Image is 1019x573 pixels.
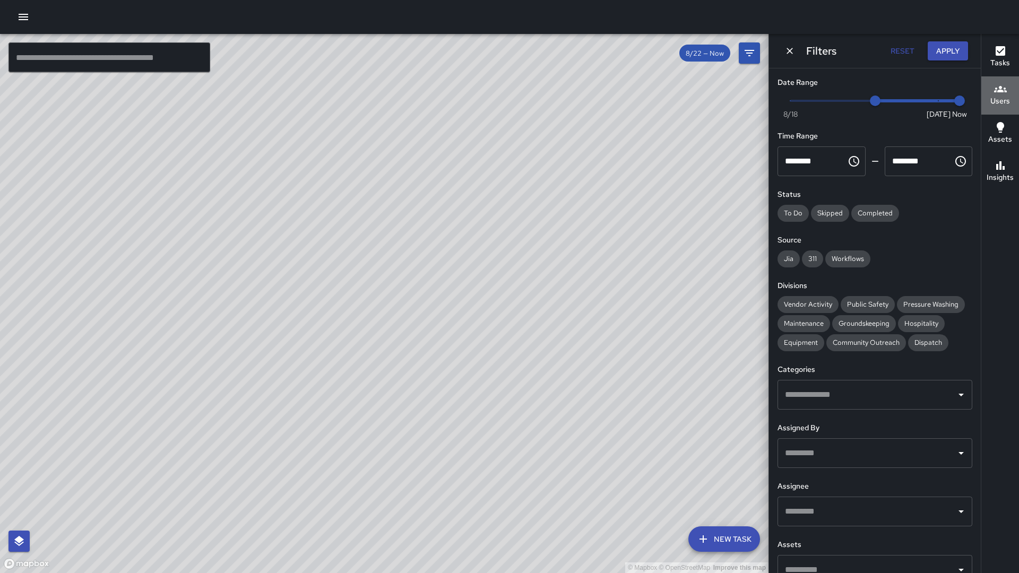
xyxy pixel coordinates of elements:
span: 8/22 — Now [679,49,730,58]
h6: Status [778,189,972,201]
h6: Assets [778,539,972,551]
div: Jia [778,250,800,267]
span: Maintenance [778,319,830,328]
span: Skipped [811,209,849,218]
div: Completed [851,205,899,222]
div: To Do [778,205,809,222]
div: Dispatch [908,334,948,351]
span: 311 [802,254,823,263]
div: 311 [802,250,823,267]
span: [DATE] [927,109,951,119]
div: Pressure Washing [897,296,965,313]
span: Equipment [778,338,824,347]
h6: Source [778,235,972,246]
h6: Divisions [778,280,972,292]
div: Equipment [778,334,824,351]
span: Community Outreach [826,338,906,347]
button: Open [954,387,969,402]
h6: Insights [987,172,1014,184]
div: Workflows [825,250,870,267]
div: Hospitality [898,315,945,332]
button: Apply [928,41,968,61]
h6: Assets [988,134,1012,145]
button: Choose time, selected time is 11:59 PM [950,151,971,172]
span: Vendor Activity [778,300,839,309]
h6: Filters [806,42,836,59]
span: Now [952,109,967,119]
button: Open [954,446,969,461]
h6: Users [990,95,1010,107]
div: Maintenance [778,315,830,332]
button: New Task [688,526,760,552]
button: Assets [981,115,1019,153]
span: 8/18 [783,109,798,119]
span: Jia [778,254,800,263]
span: To Do [778,209,809,218]
h6: Assignee [778,481,972,492]
button: Insights [981,153,1019,191]
button: Dismiss [782,43,798,59]
span: Pressure Washing [897,300,965,309]
div: Groundskeeping [832,315,896,332]
span: Completed [851,209,899,218]
div: Vendor Activity [778,296,839,313]
button: Tasks [981,38,1019,76]
button: Choose time, selected time is 12:00 AM [843,151,865,172]
span: Dispatch [908,338,948,347]
button: Reset [885,41,919,61]
h6: Date Range [778,77,972,89]
div: Skipped [811,205,849,222]
span: Workflows [825,254,870,263]
button: Open [954,504,969,519]
h6: Categories [778,364,972,376]
div: Community Outreach [826,334,906,351]
h6: Tasks [990,57,1010,69]
span: Groundskeeping [832,319,896,328]
h6: Time Range [778,131,972,142]
h6: Assigned By [778,422,972,434]
button: Filters [739,42,760,64]
span: Hospitality [898,319,945,328]
span: Public Safety [841,300,895,309]
button: Users [981,76,1019,115]
div: Public Safety [841,296,895,313]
